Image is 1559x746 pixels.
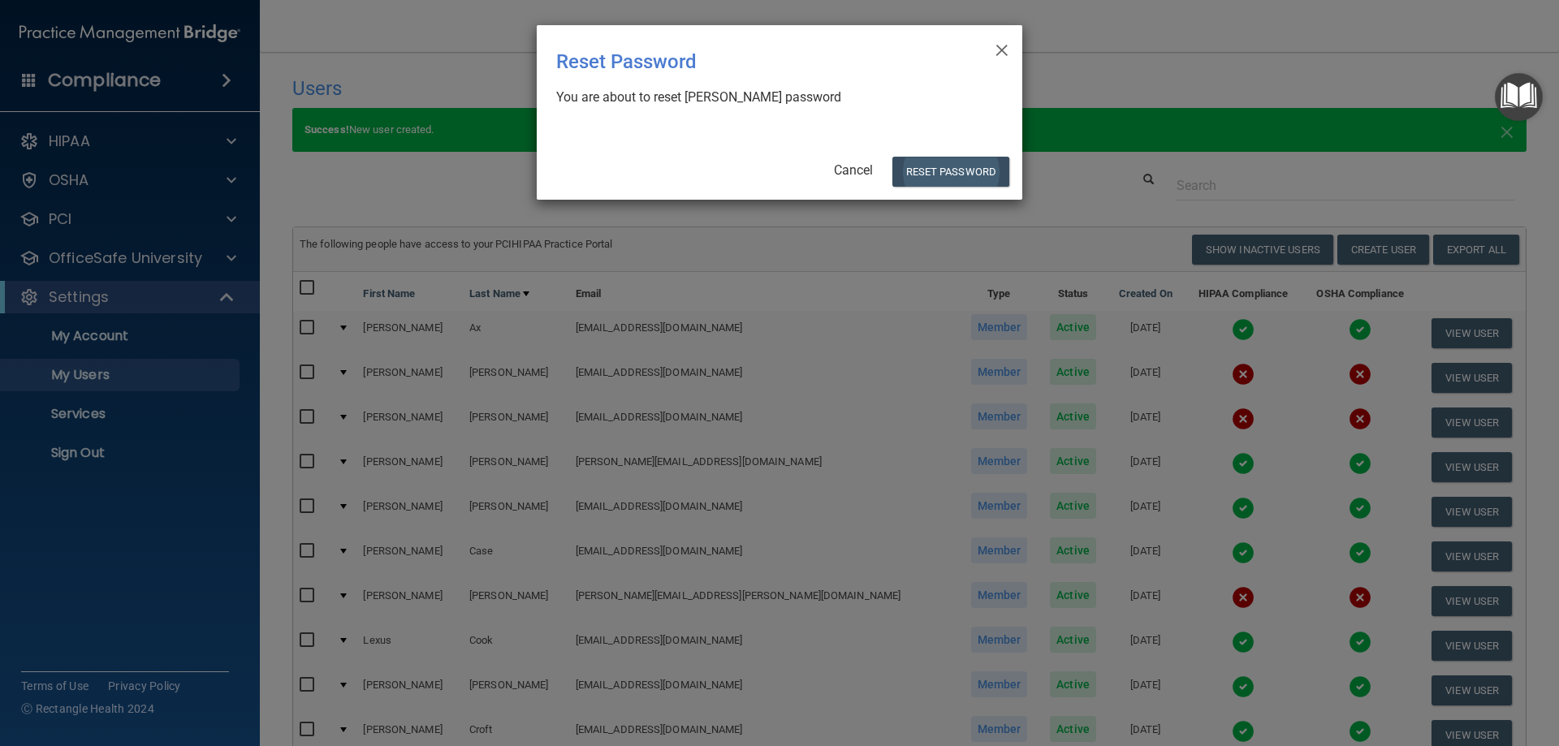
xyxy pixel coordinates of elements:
[834,162,873,178] a: Cancel
[1495,73,1543,121] button: Open Resource Center
[892,157,1009,187] button: Reset Password
[995,32,1009,64] span: ×
[1278,631,1540,696] iframe: Drift Widget Chat Controller
[556,38,936,85] div: Reset Password
[556,88,990,106] div: You are about to reset [PERSON_NAME] password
